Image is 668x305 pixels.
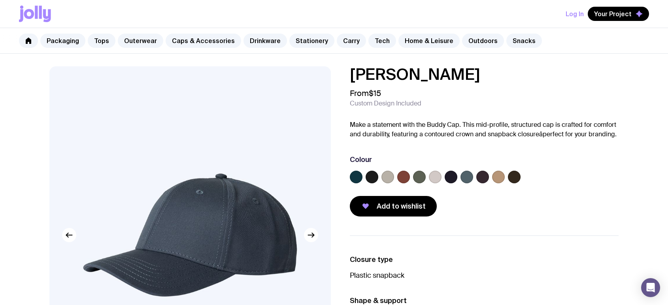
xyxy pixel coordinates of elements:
[88,34,115,48] a: Tops
[350,120,619,139] p: Make a statement with the Buddy Cap. This mid-profile, structured cap is crafted for comfort and ...
[462,34,504,48] a: Outdoors
[398,34,460,48] a: Home & Leisure
[350,155,372,164] h3: Colour
[594,10,632,18] span: Your Project
[369,88,381,98] span: $15
[350,66,619,82] h1: [PERSON_NAME]
[118,34,163,48] a: Outerwear
[350,88,381,98] span: From
[377,201,426,211] span: Add to wishlist
[337,34,366,48] a: Carry
[40,34,85,48] a: Packaging
[243,34,287,48] a: Drinkware
[166,34,241,48] a: Caps & Accessories
[641,278,660,297] div: Open Intercom Messenger
[350,196,437,217] button: Add to wishlist
[350,100,421,107] span: Custom Design Included
[350,271,619,280] p: Plastic snapback
[506,34,542,48] a: Snacks
[368,34,396,48] a: Tech
[566,7,584,21] button: Log In
[350,255,619,264] h3: Closure type
[289,34,334,48] a: Stationery
[588,7,649,21] button: Your Project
